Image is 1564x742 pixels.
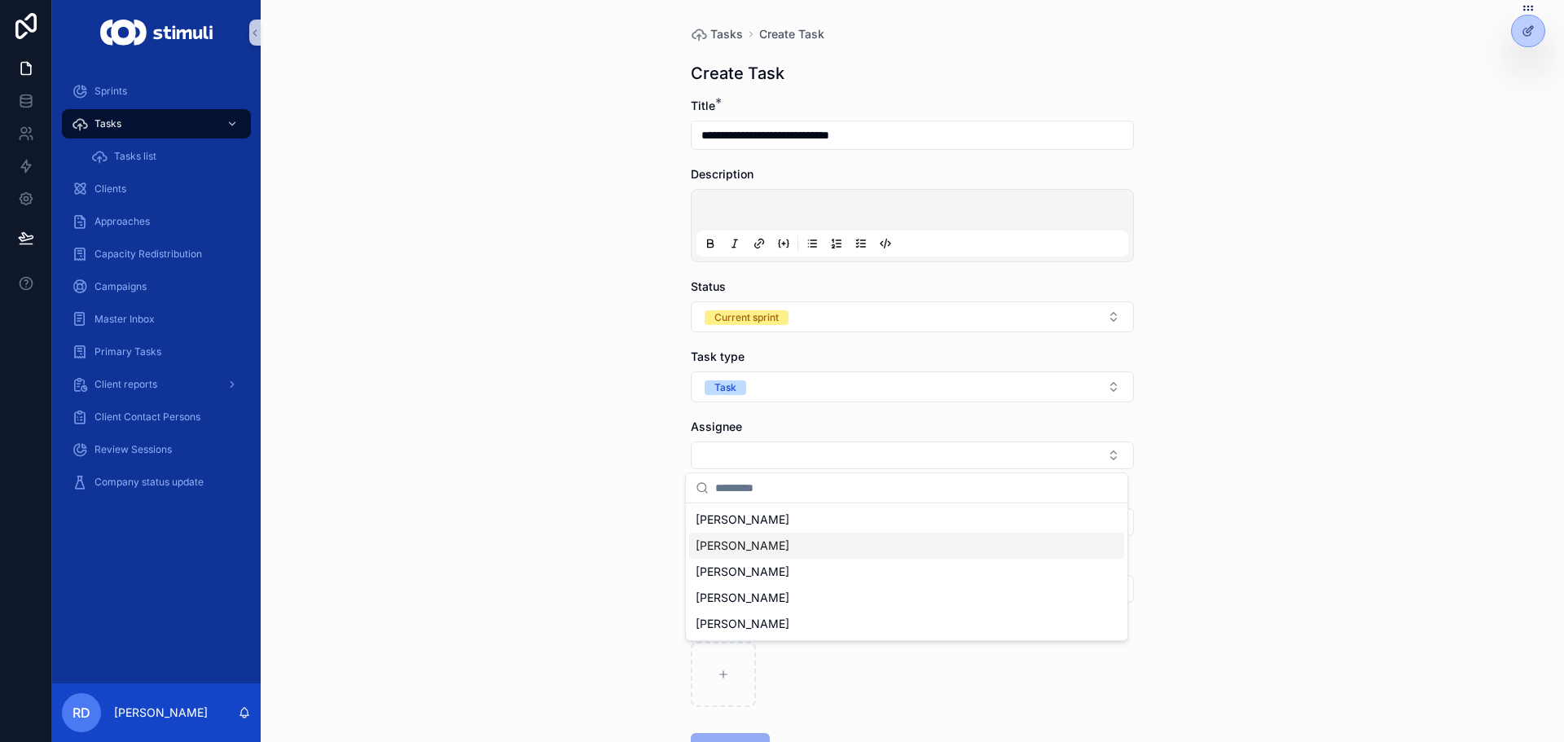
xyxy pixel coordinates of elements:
[81,142,251,171] a: Tasks list
[114,150,156,163] span: Tasks list
[94,411,200,424] span: Client Contact Persons
[691,349,745,363] span: Task type
[759,26,824,42] a: Create Task
[62,435,251,464] a: Review Sessions
[714,310,779,325] div: Current sprint
[691,62,784,85] h1: Create Task
[94,345,161,358] span: Primary Tasks
[62,468,251,497] a: Company status update
[114,705,208,721] p: [PERSON_NAME]
[691,26,743,42] a: Tasks
[94,443,172,456] span: Review Sessions
[691,419,742,433] span: Assignee
[62,402,251,432] a: Client Contact Persons
[696,616,789,632] span: [PERSON_NAME]
[691,441,1134,469] button: Select Button
[691,371,1134,402] button: Select Button
[710,26,743,42] span: Tasks
[94,248,202,261] span: Capacity Redistribution
[62,174,251,204] a: Clients
[696,590,789,606] span: [PERSON_NAME]
[691,279,726,293] span: Status
[62,272,251,301] a: Campaigns
[94,182,126,195] span: Clients
[62,109,251,138] a: Tasks
[696,564,789,580] span: [PERSON_NAME]
[62,337,251,367] a: Primary Tasks
[62,305,251,334] a: Master Inbox
[62,370,251,399] a: Client reports
[62,77,251,106] a: Sprints
[696,538,789,554] span: [PERSON_NAME]
[94,476,204,489] span: Company status update
[691,301,1134,332] button: Select Button
[94,378,157,391] span: Client reports
[72,703,90,722] span: RD
[691,99,715,112] span: Title
[696,511,789,528] span: [PERSON_NAME]
[62,207,251,236] a: Approaches
[714,380,736,395] div: Task
[94,313,155,326] span: Master Inbox
[100,20,212,46] img: App logo
[691,167,753,181] span: Description
[94,117,121,130] span: Tasks
[94,215,150,228] span: Approaches
[94,85,127,98] span: Sprints
[52,65,261,518] div: scrollable content
[94,280,147,293] span: Campaigns
[62,239,251,269] a: Capacity Redistribution
[686,503,1127,640] div: Suggestions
